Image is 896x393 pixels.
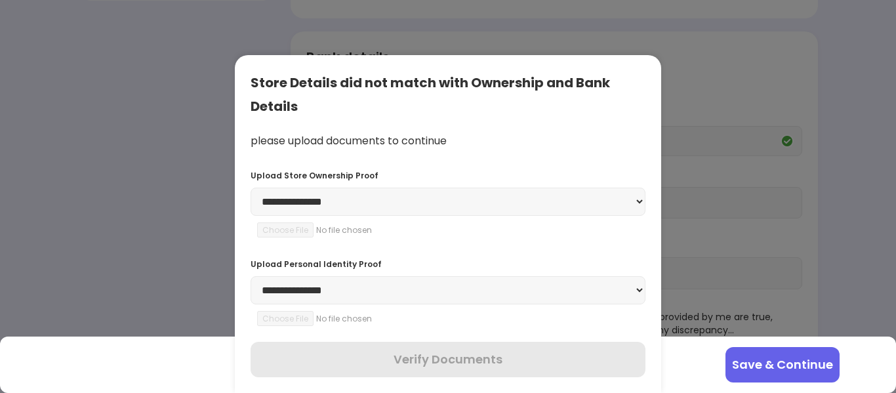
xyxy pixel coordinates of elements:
div: Store Details did not match with Ownership and Bank Details [251,71,645,118]
div: Upload Store Ownership Proof [251,170,645,181]
button: Verify Documents [251,342,645,377]
button: Save & Continue [725,347,840,383]
div: Upload Personal Identity Proof [251,259,645,270]
div: please upload documents to continue [251,134,645,149]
